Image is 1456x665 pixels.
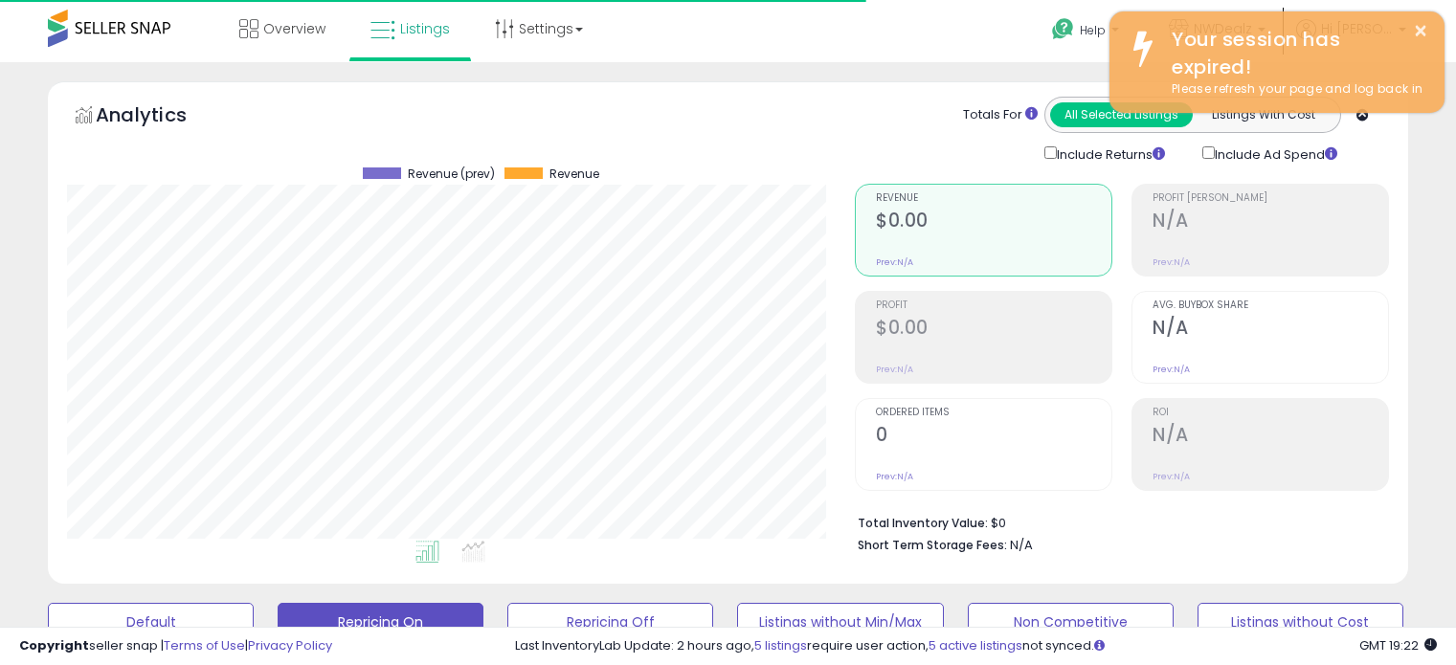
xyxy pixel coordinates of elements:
div: Please refresh your page and log back in [1157,80,1430,99]
button: Repricing Off [507,603,713,641]
span: Listings [400,19,450,38]
small: Prev: N/A [1153,471,1190,482]
h2: N/A [1153,317,1388,343]
button: All Selected Listings [1050,102,1193,127]
span: ROI [1153,408,1388,418]
div: Include Returns [1030,143,1188,165]
h2: 0 [876,424,1111,450]
span: Revenue [876,193,1111,204]
div: Include Ad Spend [1188,143,1368,165]
small: Prev: N/A [876,256,913,268]
div: seller snap | | [19,637,332,655]
span: Revenue (prev) [408,167,495,181]
h5: Analytics [96,101,224,133]
h2: N/A [1153,210,1388,235]
button: × [1413,19,1428,43]
small: Prev: N/A [876,471,913,482]
h2: N/A [1153,424,1388,450]
button: Repricing On [278,603,483,641]
span: Ordered Items [876,408,1111,418]
small: Prev: N/A [1153,364,1190,375]
h2: $0.00 [876,317,1111,343]
div: Totals For [963,106,1038,124]
button: Default [48,603,254,641]
h2: $0.00 [876,210,1111,235]
i: Get Help [1051,17,1075,41]
span: Help [1080,22,1106,38]
a: Terms of Use [164,636,245,654]
span: Revenue [549,167,599,181]
button: Non Competitive [968,603,1174,641]
li: $0 [858,510,1375,533]
b: Short Term Storage Fees: [858,537,1007,553]
a: 5 active listings [929,636,1022,654]
a: Privacy Policy [248,636,332,654]
small: Prev: N/A [876,364,913,375]
button: Listings With Cost [1192,102,1334,127]
b: Total Inventory Value: [858,515,988,531]
a: Help [1037,3,1138,62]
a: 5 listings [754,636,807,654]
small: Prev: N/A [1153,256,1190,268]
span: Profit [PERSON_NAME] [1153,193,1388,204]
span: 2025-08-12 19:22 GMT [1359,636,1437,654]
span: Profit [876,300,1111,311]
button: Listings without Min/Max [737,603,943,641]
div: Your session has expired! [1157,26,1430,80]
span: Overview [263,19,325,38]
div: Last InventoryLab Update: 2 hours ago, require user action, not synced. [515,637,1437,655]
span: N/A [1010,536,1033,554]
span: Avg. Buybox Share [1153,300,1388,311]
strong: Copyright [19,636,89,654]
button: Listings without Cost [1198,603,1403,641]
